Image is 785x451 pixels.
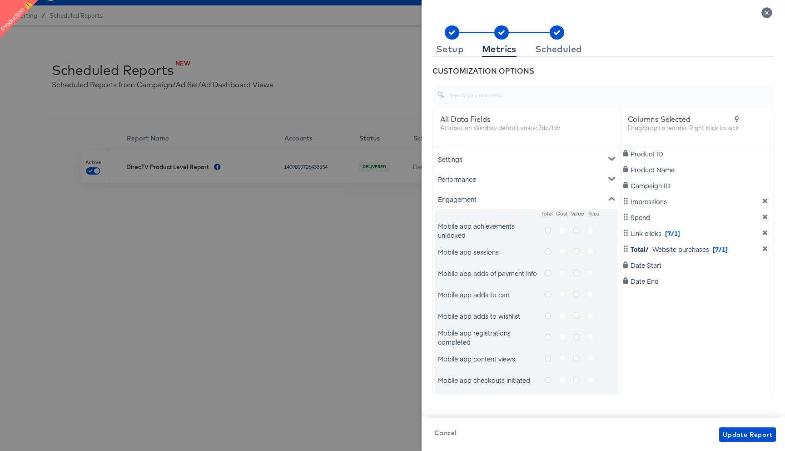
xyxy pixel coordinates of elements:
[556,209,568,218] span: Cost
[622,229,772,238] div: Link clicks [7/1]
[438,354,538,363] div: Mobile app content views
[631,197,667,206] span: Impressions
[435,169,618,189] div: Performance
[571,209,584,218] span: Value
[628,115,739,124] div: Columns Selected
[436,45,463,53] div: Setup
[622,245,772,254] div: Total/ Website purchases [7/1]
[438,269,538,278] div: Mobile app adds of payment info
[435,189,618,209] div: Engagement
[621,107,774,422] div: dimension-list
[631,213,650,222] span: Spend
[713,245,728,254] span: [7/1]
[622,165,772,174] div: Product Name
[723,429,772,441] span: Update Report
[735,115,739,124] span: 9
[434,427,457,439] span: Cancel
[631,276,659,286] span: Date End
[631,165,675,174] span: Product Name
[432,66,774,76] div: CUSTOMIZATION OPTIONS
[438,376,538,385] div: Mobile app checkouts initiated
[622,181,772,190] div: Campaign ID
[631,245,728,254] div: Website purchases
[431,427,460,439] button: Cancel
[587,209,599,218] span: Roas
[622,213,772,222] div: Spend
[435,149,618,169] div: Settings
[440,115,560,124] div: All Data Fields
[438,290,538,299] div: Mobile app adds to cart
[535,45,582,53] div: Scheduled
[433,147,620,418] div: metrics-list
[438,247,538,256] div: Mobile app sessions
[631,245,649,254] span: Total/
[719,427,776,442] button: Update Report
[628,124,739,132] div: Drag/drop to reorder. Right click to lock
[440,124,560,132] div: Attribution Window default value: 7dc/1dv
[438,311,538,321] div: Mobile app adds to wishlist
[542,209,553,218] span: Total
[438,221,538,240] div: Mobile app achievements unlocked
[482,45,517,53] div: Metrics
[622,149,772,158] div: Product ID
[631,149,663,158] span: Product ID
[631,229,680,238] span: Link clicks
[631,261,661,270] span: Date Start
[444,82,774,101] input: Search for a data field...
[631,181,671,190] span: Campaign ID
[665,229,680,238] span: [7/1]
[438,328,538,346] div: Mobile app registrations completed
[622,197,772,206] div: Impressions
